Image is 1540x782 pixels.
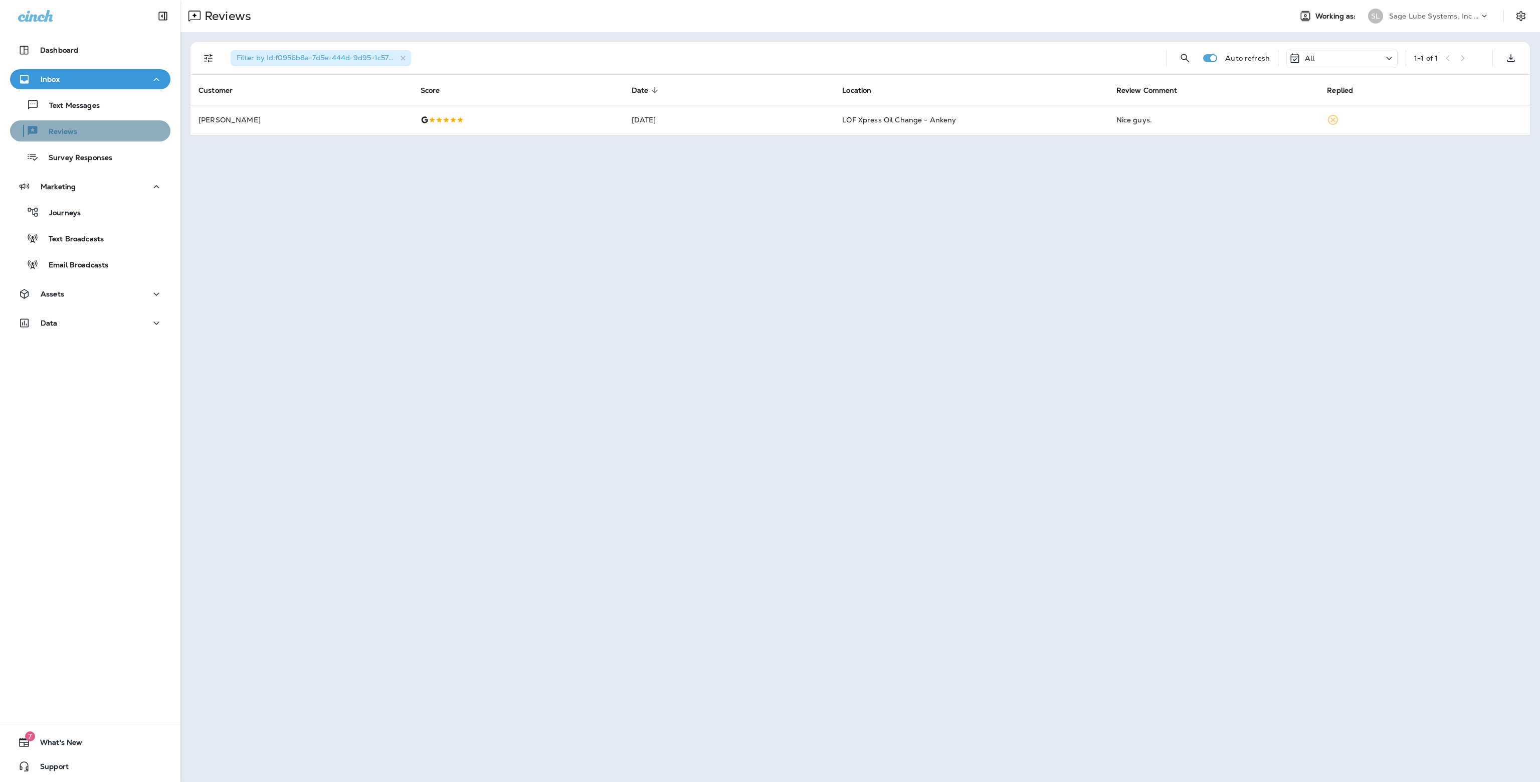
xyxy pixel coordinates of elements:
[25,731,35,741] span: 7
[10,177,170,197] button: Marketing
[199,86,246,95] span: Customer
[39,127,77,137] p: Reviews
[1414,54,1438,62] div: 1 - 1 of 1
[1116,115,1311,125] div: Nice guys.
[842,86,884,95] span: Location
[10,313,170,333] button: Data
[39,261,108,270] p: Email Broadcasts
[1116,86,1191,95] span: Review Comment
[149,6,177,26] button: Collapse Sidebar
[10,146,170,168] button: Survey Responses
[40,46,78,54] p: Dashboard
[1225,54,1270,62] p: Auto refresh
[10,228,170,249] button: Text Broadcasts
[10,120,170,141] button: Reviews
[10,202,170,223] button: Journeys
[237,53,421,62] span: Filter by Id : f0956b8a-7d5e-444d-9d95-1c57dcec8582
[1512,7,1530,25] button: Settings
[624,105,835,135] td: [DATE]
[41,290,64,298] p: Assets
[1315,12,1358,21] span: Working as:
[1327,86,1353,95] span: Replied
[10,732,170,752] button: 7What's New
[1175,48,1195,68] button: Search Reviews
[632,86,649,95] span: Date
[39,235,104,244] p: Text Broadcasts
[10,94,170,115] button: Text Messages
[39,101,100,111] p: Text Messages
[10,756,170,776] button: Support
[1368,9,1383,24] div: SL
[39,153,112,163] p: Survey Responses
[10,40,170,60] button: Dashboard
[10,254,170,275] button: Email Broadcasts
[30,738,82,750] span: What's New
[41,75,60,83] p: Inbox
[199,48,219,68] button: Filters
[10,284,170,304] button: Assets
[1305,54,1314,62] p: All
[10,69,170,89] button: Inbox
[1327,86,1366,95] span: Replied
[632,86,662,95] span: Date
[842,86,871,95] span: Location
[199,86,233,95] span: Customer
[842,115,956,124] span: LOF Xpress Oil Change - Ankeny
[30,762,69,774] span: Support
[1389,12,1479,20] p: Sage Lube Systems, Inc dba LOF Xpress Oil Change
[39,209,81,218] p: Journeys
[201,9,251,24] p: Reviews
[1501,48,1521,68] button: Export as CSV
[421,86,440,95] span: Score
[1116,86,1178,95] span: Review Comment
[231,50,411,66] div: Filter by Id:f0956b8a-7d5e-444d-9d95-1c57dcec8582
[199,116,405,124] p: [PERSON_NAME]
[421,86,453,95] span: Score
[41,319,58,327] p: Data
[41,183,76,191] p: Marketing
